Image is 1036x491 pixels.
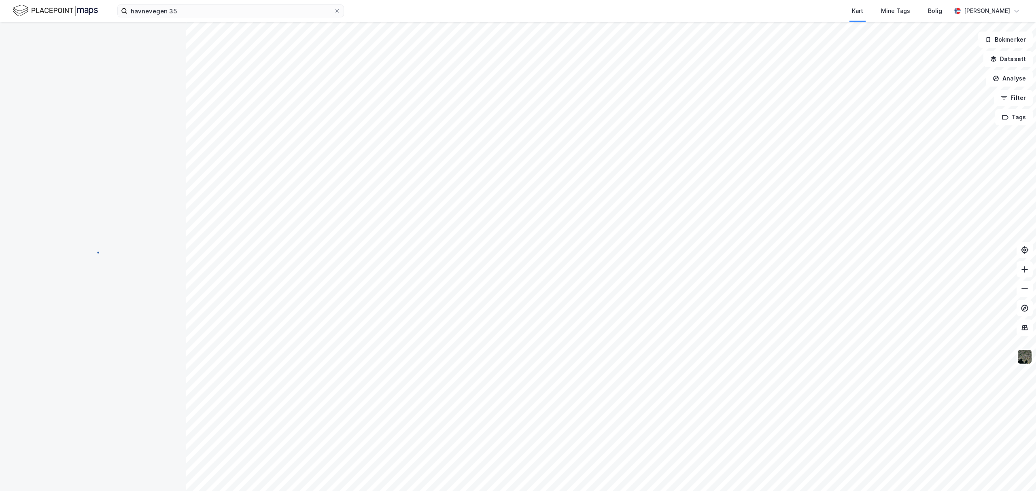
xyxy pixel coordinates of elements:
img: 9k= [1017,349,1032,364]
button: Tags [995,109,1033,125]
button: Filter [994,90,1033,106]
button: Datasett [983,51,1033,67]
img: spinner.a6d8c91a73a9ac5275cf975e30b51cfb.svg [87,245,100,258]
input: Søk på adresse, matrikkel, gårdeiere, leietakere eller personer [127,5,334,17]
div: Mine Tags [881,6,910,16]
iframe: Chat Widget [996,452,1036,491]
button: Analyse [986,70,1033,87]
div: Bolig [928,6,942,16]
button: Bokmerker [978,32,1033,48]
div: Chatt-widget [996,452,1036,491]
img: logo.f888ab2527a4732fd821a326f86c7f29.svg [13,4,98,18]
div: Kart [852,6,863,16]
div: [PERSON_NAME] [964,6,1010,16]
